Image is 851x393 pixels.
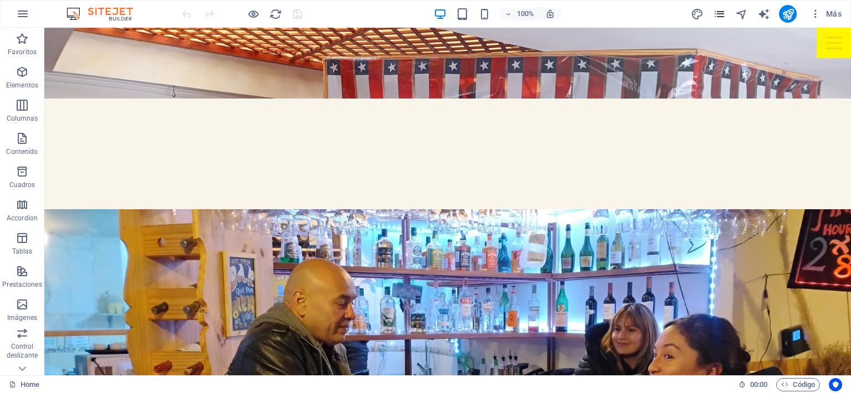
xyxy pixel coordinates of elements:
[735,8,748,20] i: Navegador
[6,81,38,90] p: Elementos
[757,8,770,20] i: AI Writer
[806,5,846,23] button: Más
[781,378,815,391] span: Código
[269,8,282,20] i: Volver a cargar página
[779,5,797,23] button: publish
[750,378,767,391] span: 00 00
[758,380,760,389] span: :
[6,147,38,156] p: Contenido
[776,378,820,391] button: Código
[739,378,768,391] h6: Tiempo de la sesión
[516,7,534,20] h6: 100%
[64,7,147,20] img: Editor Logo
[690,7,704,20] button: design
[500,7,539,20] button: 100%
[757,7,770,20] button: text_generator
[9,378,39,391] a: Haz clic para cancelar la selección y doble clic para abrir páginas
[545,9,555,19] i: Al redimensionar, ajustar el nivel de zoom automáticamente para ajustarse al dispositivo elegido.
[7,214,38,223] p: Accordion
[810,8,842,19] span: Más
[691,8,704,20] i: Diseño (Ctrl+Alt+Y)
[12,247,33,256] p: Tablas
[735,7,748,20] button: navigator
[829,378,842,391] button: Usercentrics
[712,7,726,20] button: pages
[7,114,38,123] p: Columnas
[2,280,42,289] p: Prestaciones
[269,7,282,20] button: reload
[247,7,260,20] button: Haz clic para salir del modo de previsualización y seguir editando
[8,48,37,56] p: Favoritos
[9,180,35,189] p: Cuadros
[7,313,37,322] p: Imágenes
